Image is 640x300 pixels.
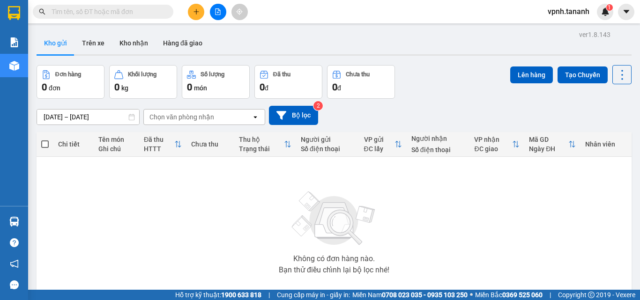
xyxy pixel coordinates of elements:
[231,4,248,20] button: aim
[74,32,112,54] button: Trên xe
[364,145,394,153] div: ĐC lấy
[182,65,250,99] button: Số lượng0món
[98,136,134,143] div: Tên món
[201,71,224,78] div: Số lượng
[109,65,177,99] button: Khối lượng0kg
[215,8,221,15] span: file-add
[144,145,174,153] div: HTTT
[279,266,389,274] div: Bạn thử điều chỉnh lại bộ lọc nhé!
[10,259,19,268] span: notification
[149,112,214,122] div: Chọn văn phòng nhận
[332,81,337,93] span: 0
[9,37,19,47] img: solution-icon
[469,132,524,157] th: Toggle SortBy
[585,140,627,148] div: Nhân viên
[128,71,156,78] div: Khối lượng
[622,7,631,16] span: caret-down
[618,4,634,20] button: caret-down
[239,145,284,153] div: Trạng thái
[608,4,611,11] span: 1
[9,217,19,227] img: warehouse-icon
[313,101,323,110] sup: 2
[194,84,207,92] span: món
[254,65,322,99] button: Đã thu0đ
[502,291,543,299] strong: 0369 525 060
[352,290,468,300] span: Miền Nam
[524,132,580,157] th: Toggle SortBy
[550,290,551,300] span: |
[364,136,394,143] div: VP gửi
[112,32,156,54] button: Kho nhận
[510,66,553,83] button: Lên hàng
[346,71,370,78] div: Chưa thu
[49,84,60,92] span: đơn
[474,136,512,143] div: VP nhận
[42,81,47,93] span: 0
[588,292,595,298] span: copyright
[210,4,226,20] button: file-add
[411,146,465,154] div: Số điện thoại
[58,140,89,148] div: Chi tiết
[579,29,610,40] div: ver 1.8.143
[37,65,104,99] button: Đơn hàng0đơn
[239,136,284,143] div: Thu hộ
[337,84,341,92] span: đ
[9,61,19,71] img: warehouse-icon
[52,7,162,17] input: Tìm tên, số ĐT hoặc mã đơn
[301,136,355,143] div: Người gửi
[268,290,270,300] span: |
[144,136,174,143] div: Đã thu
[8,6,20,20] img: logo-vxr
[269,106,318,125] button: Bộ lọc
[277,290,350,300] span: Cung cấp máy in - giấy in:
[475,290,543,300] span: Miền Bắc
[37,110,139,124] input: Select a date range.
[273,71,290,78] div: Đã thu
[98,145,134,153] div: Ghi chú
[540,6,597,17] span: vpnh.tananh
[301,145,355,153] div: Số điện thoại
[558,66,608,83] button: Tạo Chuyến
[470,293,473,297] span: ⚪️
[293,255,375,263] div: Không có đơn hàng nào.
[474,145,512,153] div: ĐC giao
[139,132,186,157] th: Toggle SortBy
[221,291,261,299] strong: 1900 633 818
[114,81,119,93] span: 0
[601,7,610,16] img: icon-new-feature
[236,8,243,15] span: aim
[411,135,465,142] div: Người nhận
[37,32,74,54] button: Kho gửi
[193,8,200,15] span: plus
[121,84,128,92] span: kg
[188,4,204,20] button: plus
[260,81,265,93] span: 0
[252,113,259,121] svg: open
[191,140,229,148] div: Chưa thu
[359,132,407,157] th: Toggle SortBy
[265,84,268,92] span: đ
[175,290,261,300] span: Hỗ trợ kỹ thuật:
[287,186,381,251] img: svg+xml;base64,PHN2ZyBjbGFzcz0ibGlzdC1wbHVnX19zdmciIHhtbG5zPSJodHRwOi8vd3d3LnczLm9yZy8yMDAwL3N2Zy...
[39,8,45,15] span: search
[187,81,192,93] span: 0
[10,238,19,247] span: question-circle
[10,280,19,289] span: message
[529,145,568,153] div: Ngày ĐH
[156,32,210,54] button: Hàng đã giao
[529,136,568,143] div: Mã GD
[234,132,296,157] th: Toggle SortBy
[382,291,468,299] strong: 0708 023 035 - 0935 103 250
[55,71,81,78] div: Đơn hàng
[606,4,613,11] sup: 1
[327,65,395,99] button: Chưa thu0đ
